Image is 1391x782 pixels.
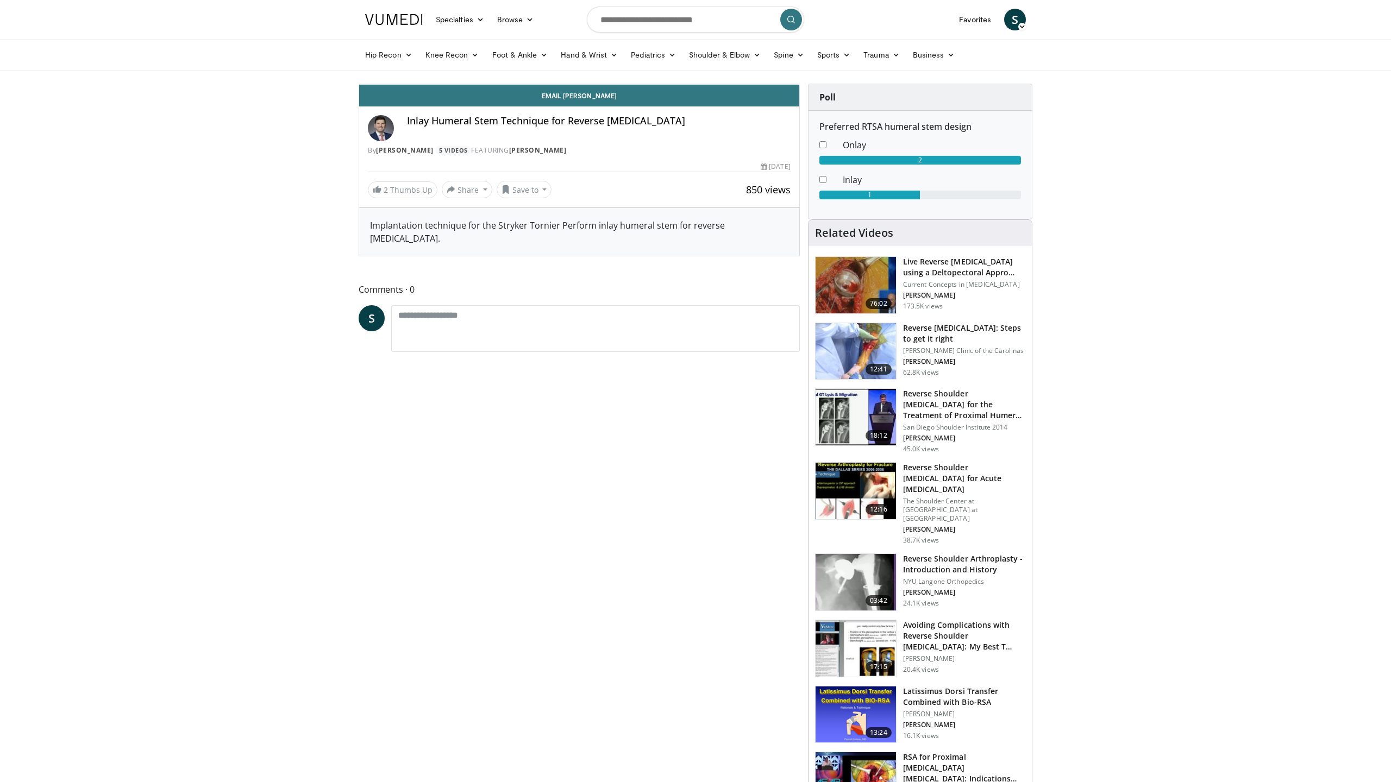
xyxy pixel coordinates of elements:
h4: Related Videos [815,226,893,239]
h3: Reverse Shoulder [MEDICAL_DATA] for the Treatment of Proximal Humeral … [903,388,1025,421]
span: 03:42 [866,595,892,606]
a: [PERSON_NAME] [376,146,434,155]
a: 12:16 Reverse Shoulder [MEDICAL_DATA] for Acute [MEDICAL_DATA] The Shoulder Center at [GEOGRAPHIC... [815,462,1025,545]
img: zucker_4.png.150x105_q85_crop-smart_upscale.jpg [816,554,896,610]
a: S [1004,9,1026,30]
img: 0e1bc6ad-fcf8-411c-9e25-b7d1f0109c17.png.150x105_q85_crop-smart_upscale.png [816,686,896,743]
img: Q2xRg7exoPLTwO8X4xMDoxOjA4MTsiGN.150x105_q85_crop-smart_upscale.jpg [816,389,896,445]
div: [DATE] [761,162,790,172]
p: 20.4K views [903,665,939,674]
p: 45.0K views [903,445,939,453]
a: 12:41 Reverse [MEDICAL_DATA]: Steps to get it right [PERSON_NAME] Clinic of the Carolinas [PERSON... [815,323,1025,380]
p: 24.1K views [903,599,939,608]
input: Search topics, interventions [587,7,804,33]
a: S [359,305,385,331]
p: San Diego Shoulder Institute 2014 [903,423,1025,432]
a: Hip Recon [359,44,419,66]
a: 17:15 Avoiding Complications with Reverse Shoulder [MEDICAL_DATA]: My Best T… [PERSON_NAME] 20.4K... [815,620,1025,677]
video-js: Video Player [359,84,799,85]
p: [PERSON_NAME] [903,710,1025,718]
button: Share [442,181,492,198]
p: 173.5K views [903,302,943,311]
p: 16.1K views [903,731,939,740]
p: [PERSON_NAME] [903,357,1025,366]
img: butch_reverse_arthroplasty_3.png.150x105_q85_crop-smart_upscale.jpg [816,463,896,519]
p: Current Concepts in [MEDICAL_DATA] [903,280,1025,289]
a: Shoulder & Elbow [682,44,767,66]
a: 5 Videos [435,146,471,155]
h3: Reverse [MEDICAL_DATA]: Steps to get it right [903,323,1025,344]
a: 76:02 Live Reverse [MEDICAL_DATA] using a Deltopectoral Appro… Current Concepts in [MEDICAL_DATA]... [815,256,1025,314]
a: [PERSON_NAME] [509,146,567,155]
span: 12:16 [866,504,892,515]
h3: Latissimus Dorsi Transfer Combined with Bio-RSA [903,686,1025,708]
h3: Live Reverse [MEDICAL_DATA] using a Deltopectoral Appro… [903,256,1025,278]
div: 2 [819,156,1021,165]
a: Sports [811,44,857,66]
a: Spine [767,44,810,66]
p: NYU Langone Orthopedics [903,577,1025,586]
div: Implantation technique for the Stryker Tornier Perform inlay humeral stem for reverse [MEDICAL_DA... [370,219,788,245]
img: 1e0542da-edd7-4b27-ad5a-0c5d6cc88b44.150x105_q85_crop-smart_upscale.jpg [816,620,896,677]
a: Browse [491,9,541,30]
p: [PERSON_NAME] [903,434,1025,443]
p: 62.8K views [903,368,939,377]
a: Business [906,44,962,66]
a: Knee Recon [419,44,486,66]
h3: Reverse Shoulder Arthroplasty - Introduction and History [903,553,1025,575]
a: 03:42 Reverse Shoulder Arthroplasty - Introduction and History NYU Langone Orthopedics [PERSON_NA... [815,553,1025,611]
img: Avatar [368,115,394,141]
span: 13:24 [866,727,892,738]
span: 850 views [746,183,791,196]
p: [PERSON_NAME] [903,588,1025,597]
p: [PERSON_NAME] [903,291,1025,300]
a: Email [PERSON_NAME] [359,85,799,106]
a: Pediatrics [624,44,682,66]
div: By FEATURING [368,146,791,155]
a: 18:12 Reverse Shoulder [MEDICAL_DATA] for the Treatment of Proximal Humeral … San Diego Shoulder ... [815,388,1025,453]
dd: Inlay [835,173,1029,186]
p: [PERSON_NAME] [903,721,1025,729]
span: 18:12 [866,430,892,441]
a: Hand & Wrist [554,44,624,66]
a: Favorites [953,9,998,30]
p: [PERSON_NAME] [903,654,1025,663]
a: 2 Thumbs Up [368,181,437,198]
p: The Shoulder Center at [GEOGRAPHIC_DATA] at [GEOGRAPHIC_DATA] [903,497,1025,523]
img: 684033_3.png.150x105_q85_crop-smart_upscale.jpg [816,257,896,313]
a: 13:24 Latissimus Dorsi Transfer Combined with Bio-RSA [PERSON_NAME] [PERSON_NAME] 16.1K views [815,686,1025,743]
h4: Inlay Humeral Stem Technique for Reverse [MEDICAL_DATA] [407,115,791,127]
h3: Reverse Shoulder [MEDICAL_DATA] for Acute [MEDICAL_DATA] [903,462,1025,495]
span: 12:41 [866,364,892,375]
img: VuMedi Logo [365,14,423,25]
span: 17:15 [866,661,892,672]
img: 326034_0000_1.png.150x105_q85_crop-smart_upscale.jpg [816,323,896,380]
p: [PERSON_NAME] [903,525,1025,534]
span: 76:02 [866,298,892,309]
button: Save to [497,181,552,198]
p: [PERSON_NAME] Clinic of the Carolinas [903,346,1025,355]
a: Foot & Ankle [486,44,555,66]
dd: Onlay [835,138,1029,152]
span: Comments 0 [359,282,800,297]
strong: Poll [819,91,836,103]
h6: Preferred RTSA humeral stem design [819,122,1021,132]
div: 1 [819,191,920,199]
a: Trauma [857,44,906,66]
p: 38.7K views [903,536,939,545]
span: 2 [384,185,388,195]
a: Specialties [429,9,491,30]
h3: Avoiding Complications with Reverse Shoulder [MEDICAL_DATA]: My Best T… [903,620,1025,652]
